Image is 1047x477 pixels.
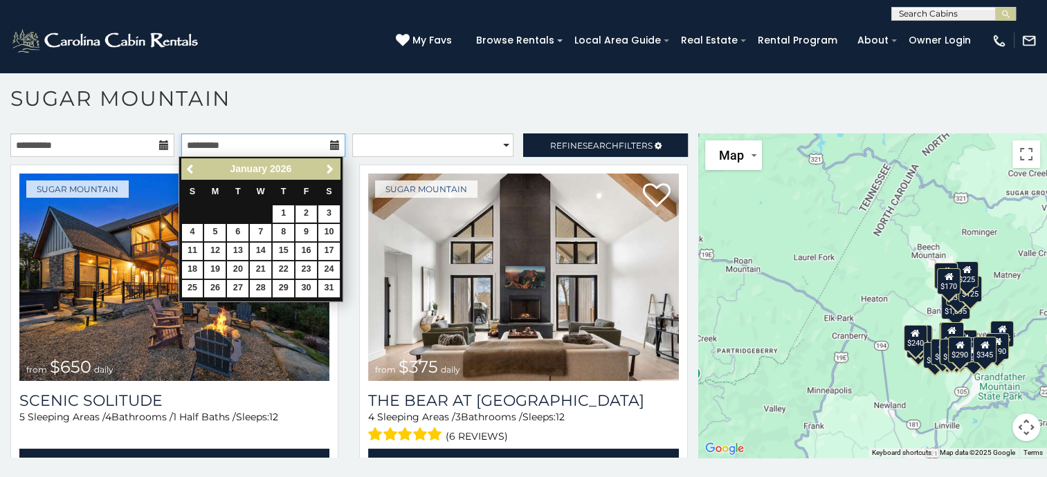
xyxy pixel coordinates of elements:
[962,342,985,368] div: $500
[204,243,226,260] a: 12
[441,364,460,375] span: daily
[469,30,561,51] a: Browse Rentals
[702,440,747,458] a: Open this area in Google Maps (opens a new window)
[705,140,762,170] button: Change map style
[939,322,963,348] div: $190
[990,321,1014,347] div: $155
[872,448,931,458] button: Keyboard shortcuts
[204,261,226,279] a: 19
[105,411,111,423] span: 4
[909,324,932,350] div: $210
[399,357,438,377] span: $375
[318,224,340,241] a: 10
[318,243,340,260] a: 17
[250,280,271,297] a: 28
[230,163,267,174] span: January
[751,30,844,51] a: Rental Program
[182,261,203,279] a: 18
[973,337,996,363] div: $345
[318,280,340,297] a: 31
[455,411,461,423] span: 3
[375,364,396,375] span: from
[556,411,565,423] span: 12
[10,27,202,55] img: White-1-2.png
[318,205,340,223] a: 3
[227,280,248,297] a: 27
[295,205,317,223] a: 2
[550,140,653,151] span: Refine Filters
[204,224,226,241] a: 5
[273,205,294,223] a: 1
[985,333,1009,359] div: $190
[295,261,317,279] a: 23
[273,280,294,297] a: 29
[182,224,203,241] a: 4
[257,187,265,196] span: Wednesday
[958,276,982,302] div: $125
[368,174,678,381] img: The Bear At Sugar Mountain
[583,140,619,151] span: Search
[19,449,329,477] a: View Property
[26,364,47,375] span: from
[318,261,340,279] a: 24
[368,391,678,410] h3: The Bear At Sugar Mountain
[212,187,219,196] span: Monday
[19,174,329,381] img: Scenic Solitude
[250,224,271,241] a: 7
[326,187,331,196] span: Saturday
[94,364,113,375] span: daily
[674,30,745,51] a: Real Estate
[227,243,248,260] a: 13
[281,187,286,196] span: Thursday
[270,163,291,174] span: 2026
[26,180,129,198] a: Sugar Mountain
[1012,140,1040,168] button: Toggle fullscreen view
[945,279,969,305] div: $350
[702,440,747,458] img: Google
[945,339,968,366] div: $350
[937,268,960,294] div: $170
[273,224,294,241] a: 8
[375,180,477,198] a: Sugar Mountain
[931,338,954,364] div: $375
[940,449,1015,456] span: Map data ©2025 Google
[250,261,271,279] a: 21
[940,322,963,348] div: $265
[19,391,329,410] a: Scenic Solitude
[953,330,976,356] div: $200
[719,148,744,162] span: Map
[934,263,958,289] div: $240
[368,411,374,423] span: 4
[955,261,978,288] div: $225
[523,133,687,157] a: RefineSearchFilters
[902,30,978,51] a: Owner Login
[322,160,339,178] a: Next
[850,30,895,51] a: About
[907,331,930,357] div: $355
[273,243,294,260] a: 15
[940,339,963,365] div: $175
[190,187,195,196] span: Sunday
[183,160,200,178] a: Previous
[992,33,1007,48] img: phone-regular-white.png
[304,187,309,196] span: Friday
[182,280,203,297] a: 25
[325,164,336,175] span: Next
[295,224,317,241] a: 9
[295,243,317,260] a: 16
[939,337,963,364] div: $375
[446,427,508,445] span: (6 reviews)
[368,391,678,410] a: The Bear At [GEOGRAPHIC_DATA]
[396,33,455,48] a: My Favs
[19,410,329,445] div: Sleeping Areas / Bathrooms / Sleeps:
[412,33,452,48] span: My Favs
[173,411,236,423] span: 1 Half Baths /
[295,280,317,297] a: 30
[368,410,678,445] div: Sleeping Areas / Bathrooms / Sleeps:
[1021,33,1037,48] img: mail-regular-white.png
[273,261,294,279] a: 22
[941,293,970,319] div: $1,095
[948,336,972,362] div: $290
[269,411,278,423] span: 12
